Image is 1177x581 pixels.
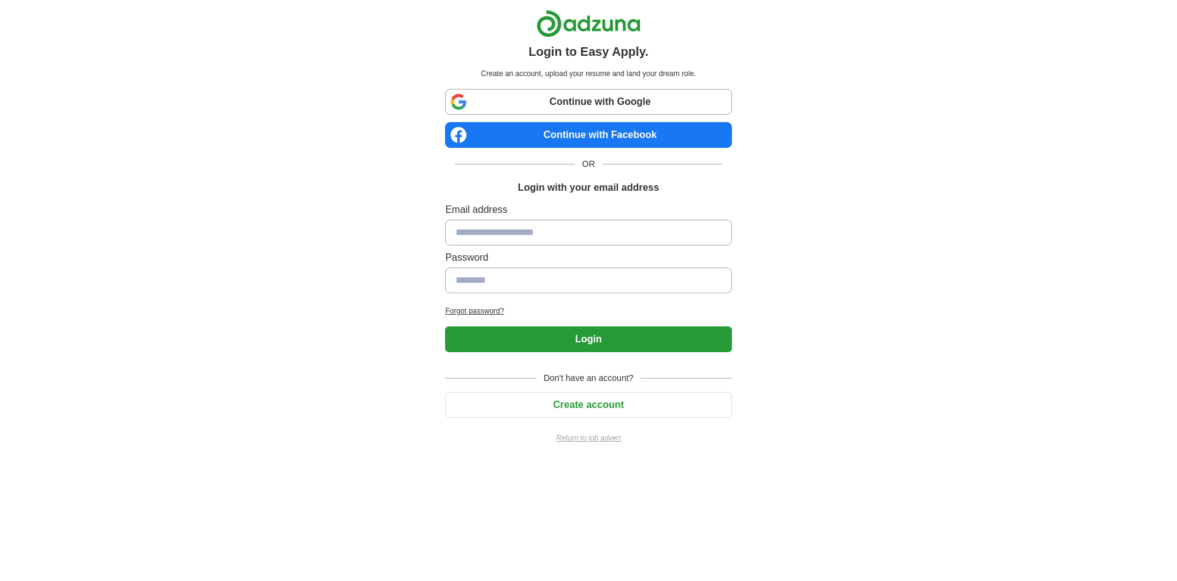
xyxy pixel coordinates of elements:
[445,306,731,317] a: Forgot password?
[445,89,731,115] a: Continue with Google
[445,202,731,217] label: Email address
[448,68,729,79] p: Create an account, upload your resume and land your dream role.
[518,180,659,195] h1: Login with your email address
[445,392,731,418] button: Create account
[536,10,641,37] img: Adzuna logo
[445,122,731,148] a: Continue with Facebook
[445,399,731,410] a: Create account
[575,158,603,171] span: OR
[445,250,731,265] label: Password
[445,433,731,444] a: Return to job advert
[528,42,649,61] h1: Login to Easy Apply.
[536,372,641,385] span: Don't have an account?
[445,326,731,352] button: Login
